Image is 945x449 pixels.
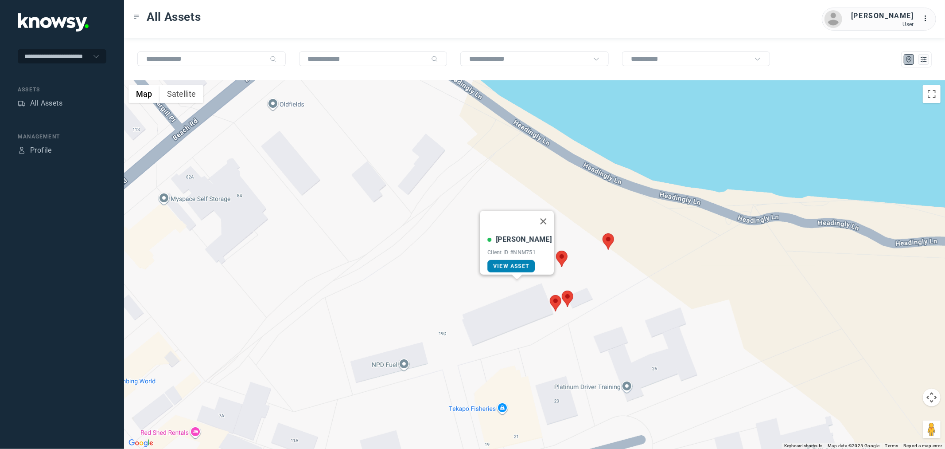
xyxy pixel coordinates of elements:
[18,146,26,154] div: Profile
[533,211,554,232] button: Close
[923,13,933,25] div: :
[923,85,941,103] button: Toggle fullscreen view
[18,98,62,109] a: AssetsAll Assets
[128,85,159,103] button: Show street map
[493,263,529,269] span: View Asset
[824,10,842,28] img: avatar.png
[270,55,277,63] div: Search
[147,9,201,25] span: All Assets
[828,443,879,448] span: Map data ©2025 Google
[923,389,941,406] button: Map camera controls
[923,421,941,438] button: Drag Pegman onto the map to open Street View
[18,99,26,107] div: Assets
[431,55,438,63] div: Search
[904,443,942,448] a: Report a map error
[126,437,156,449] a: Open this area in Google Maps (opens a new window)
[851,11,914,21] div: [PERSON_NAME]
[923,15,932,22] tspan: ...
[851,21,914,28] div: User
[920,55,928,63] div: List
[905,55,913,63] div: Map
[18,86,106,94] div: Assets
[487,260,535,272] a: View Asset
[18,13,89,32] img: Application Logo
[159,85,203,103] button: Show satellite imagery
[133,14,140,20] div: Toggle Menu
[18,133,106,141] div: Management
[487,249,552,256] div: Client ID #NNM751
[30,145,52,156] div: Profile
[30,98,62,109] div: All Assets
[126,437,156,449] img: Google
[18,145,52,156] a: ProfileProfile
[923,13,933,24] div: :
[784,443,822,449] button: Keyboard shortcuts
[496,234,552,245] div: [PERSON_NAME]
[885,443,898,448] a: Terms (opens in new tab)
